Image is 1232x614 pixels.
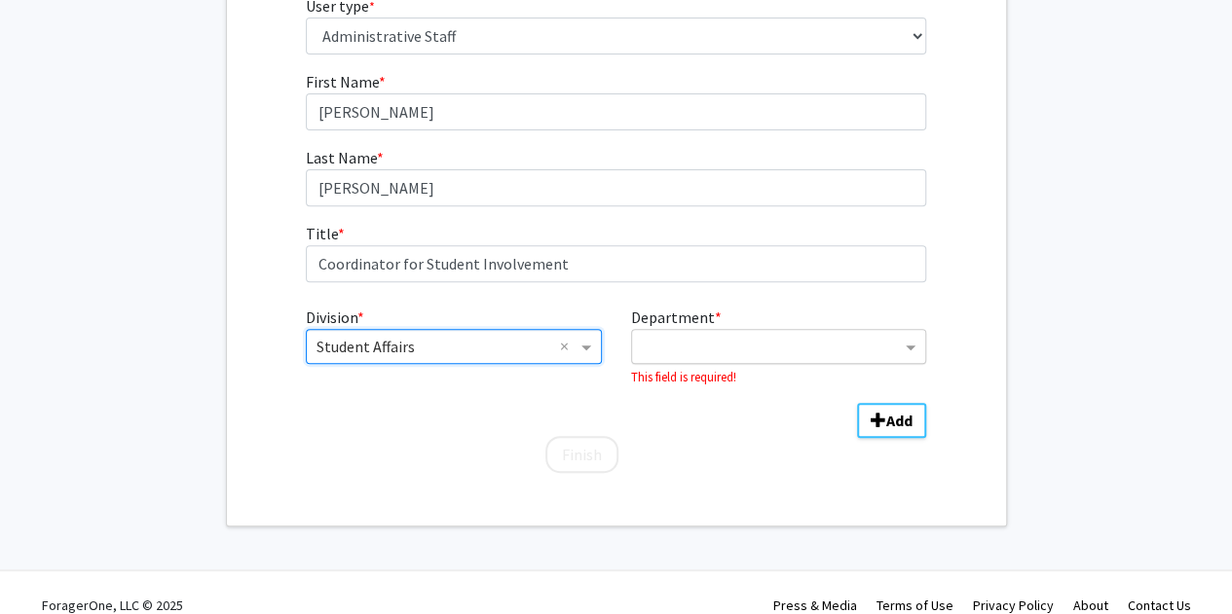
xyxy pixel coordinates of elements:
[631,329,926,364] ng-select: Department
[616,306,941,387] div: Department
[306,148,377,167] span: Last Name
[306,72,379,91] span: First Name
[973,596,1054,614] a: Privacy Policy
[1128,596,1191,614] a: Contact Us
[1073,596,1108,614] a: About
[877,596,953,614] a: Terms of Use
[857,403,926,438] button: Add Division/Department
[773,596,857,614] a: Press & Media
[15,526,83,599] iframe: Chat
[886,411,913,430] b: Add
[306,224,338,243] span: Title
[306,329,601,364] ng-select: Division
[560,335,577,358] span: Clear all
[545,436,618,473] button: Finish
[631,369,736,384] small: This field is required!
[291,306,616,387] div: Division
